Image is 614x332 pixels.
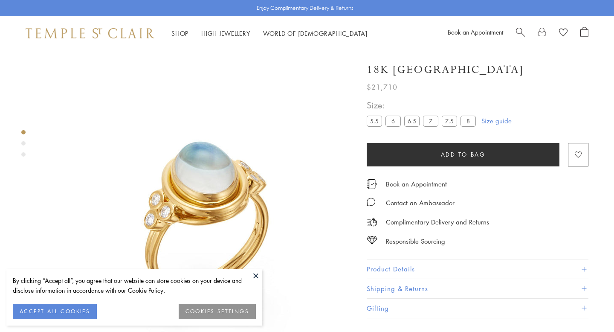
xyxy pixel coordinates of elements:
img: MessageIcon-01_2.svg [367,198,375,206]
button: Gifting [367,299,588,318]
a: Book an Appointment [448,28,503,36]
a: Size guide [481,116,512,125]
label: 6.5 [404,116,420,126]
a: ShopShop [171,29,188,38]
span: $21,710 [367,82,397,93]
label: 8 [460,116,476,126]
a: Open Shopping Bag [580,27,588,40]
img: Temple St. Clair [26,28,154,38]
button: Product Details [367,259,588,279]
a: Search [516,27,525,40]
button: Shipping & Returns [367,279,588,298]
span: Size: [367,98,479,112]
label: 5.5 [367,116,382,126]
button: Add to bag [367,143,559,166]
label: 7 [423,116,438,126]
h1: 18K [GEOGRAPHIC_DATA] [367,62,524,77]
div: By clicking “Accept all”, you agree that our website can store cookies on your device and disclos... [13,276,256,295]
div: Contact an Ambassador [386,198,455,208]
img: icon_delivery.svg [367,217,377,227]
p: Complimentary Delivery and Returns [386,217,489,227]
img: icon_appointment.svg [367,179,377,189]
a: World of [DEMOGRAPHIC_DATA]World of [DEMOGRAPHIC_DATA] [263,29,368,38]
a: Book an Appointment [386,179,447,189]
p: Enjoy Complimentary Delivery & Returns [257,4,353,12]
a: High JewelleryHigh Jewellery [201,29,250,38]
button: ACCEPT ALL COOKIES [13,304,97,319]
a: View Wishlist [559,27,568,40]
span: Add to bag [441,150,486,159]
div: Product gallery navigation [21,128,26,163]
div: Responsible Sourcing [386,236,445,247]
nav: Main navigation [171,28,368,39]
label: 7.5 [442,116,457,126]
label: 6 [385,116,401,126]
img: icon_sourcing.svg [367,236,377,245]
button: COOKIES SETTINGS [179,304,256,319]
